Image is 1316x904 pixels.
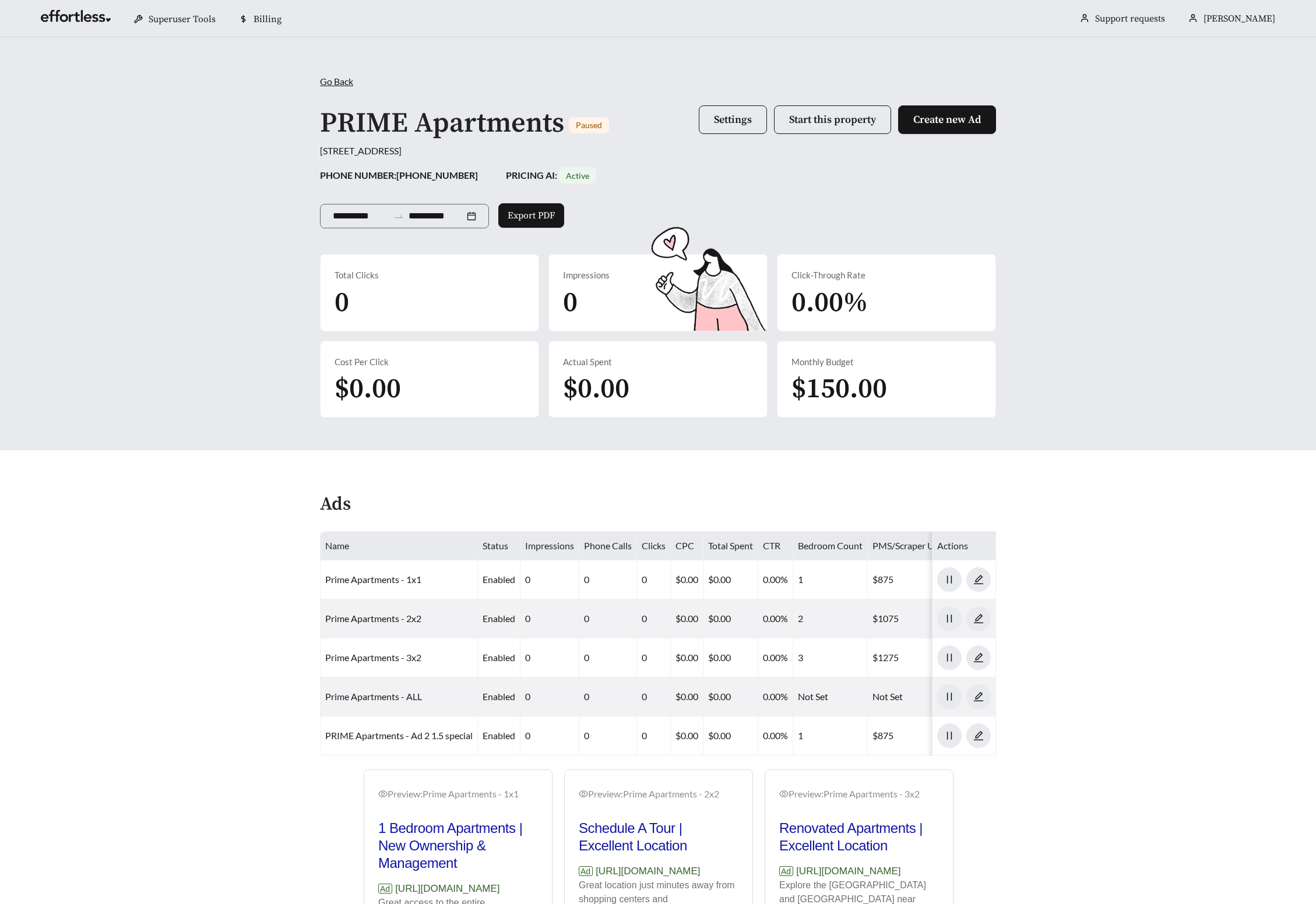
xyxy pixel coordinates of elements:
span: edit [967,652,990,663]
span: swap-right [393,211,404,222]
td: Not Set [793,677,868,716]
td: 0 [637,599,671,638]
div: Cost Per Click [335,355,525,369]
span: edit [967,574,990,585]
div: Preview: Prime Apartments - 1x1 [378,787,538,801]
td: $1075 [868,599,973,638]
a: Prime Apartments - 2x2 [325,613,421,624]
td: 0.00% [758,599,793,638]
a: edit [966,574,991,585]
span: pause [938,613,961,624]
td: $0.00 [671,716,703,755]
span: edit [967,730,990,741]
strong: PHONE NUMBER: [PHONE_NUMBER] [320,169,478,181]
span: $0.00 [563,372,629,407]
button: edit [966,684,991,709]
button: pause [937,567,962,592]
span: Paused [576,120,602,130]
td: 0 [637,716,671,755]
td: 0.00% [758,716,793,755]
button: pause [937,645,962,670]
a: Prime Apartments - 1x1 [325,574,421,585]
button: pause [937,606,962,631]
td: 0 [520,677,579,716]
th: Impressions [520,532,579,560]
td: 3 [793,638,868,677]
a: Support requests [1095,13,1165,24]
p: [URL][DOMAIN_NAME] [579,864,738,879]
button: edit [966,567,991,592]
td: Not Set [868,677,973,716]
th: Name [321,532,478,560]
h2: Renovated Apartments | Excellent Location [779,820,939,854]
div: Total Clicks [335,269,525,282]
td: 0 [579,599,637,638]
button: edit [966,723,991,748]
button: edit [966,645,991,670]
th: Clicks [637,532,671,560]
a: edit [966,652,991,663]
td: $0.00 [671,677,703,716]
td: 0 [637,638,671,677]
span: pause [938,730,961,741]
button: Start this property [774,105,891,134]
span: Go Back [320,76,353,87]
span: Create new Ad [913,113,981,126]
span: $150.00 [791,372,887,407]
span: Ad [779,866,793,876]
td: 0.00% [758,560,793,599]
h1: PRIME Apartments [320,106,564,141]
th: Bedroom Count [793,532,868,560]
a: edit [966,730,991,741]
span: [PERSON_NAME] [1204,13,1275,24]
td: $1275 [868,638,973,677]
span: Ad [378,884,392,894]
span: Ad [579,866,593,876]
span: eye [779,789,789,799]
td: 0 [520,599,579,638]
td: 0 [520,638,579,677]
h2: Schedule A Tour | Excellent Location [579,820,738,854]
span: Start this property [789,113,876,126]
span: pause [938,652,961,663]
span: edit [967,691,990,702]
span: eye [378,789,388,799]
td: $0.00 [703,599,758,638]
div: [STREET_ADDRESS] [320,144,996,158]
div: Click-Through Rate [791,269,981,282]
h2: 1 Bedroom Apartments | New Ownership & Management [378,820,538,872]
div: Preview: Prime Apartments - 3x2 [779,787,939,801]
td: $0.00 [703,638,758,677]
td: 0 [637,677,671,716]
span: 0 [335,285,349,320]
span: Active [566,171,589,181]
span: to [393,211,404,221]
p: [URL][DOMAIN_NAME] [779,864,939,879]
span: $0.00 [335,372,401,407]
th: Status [478,532,520,560]
span: enabled [483,613,515,624]
span: pause [938,574,961,585]
span: enabled [483,691,515,702]
a: Prime Apartments - 3x2 [325,652,421,663]
td: 0 [520,716,579,755]
span: 0 [563,285,578,320]
button: Settings [699,105,767,134]
h4: Ads [320,495,351,515]
th: Phone Calls [579,532,637,560]
td: $0.00 [703,560,758,599]
td: 1 [793,716,868,755]
a: Prime Apartments - ALL [325,691,422,702]
td: $875 [868,716,973,755]
td: 0 [579,677,637,716]
button: Create new Ad [898,105,996,134]
td: $0.00 [671,599,703,638]
td: $0.00 [703,677,758,716]
td: 0 [579,560,637,599]
td: 0 [637,560,671,599]
span: CTR [763,540,780,551]
span: enabled [483,652,515,663]
span: Superuser Tools [149,13,216,25]
td: 1 [793,560,868,599]
div: Preview: Prime Apartments - 2x2 [579,787,738,801]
